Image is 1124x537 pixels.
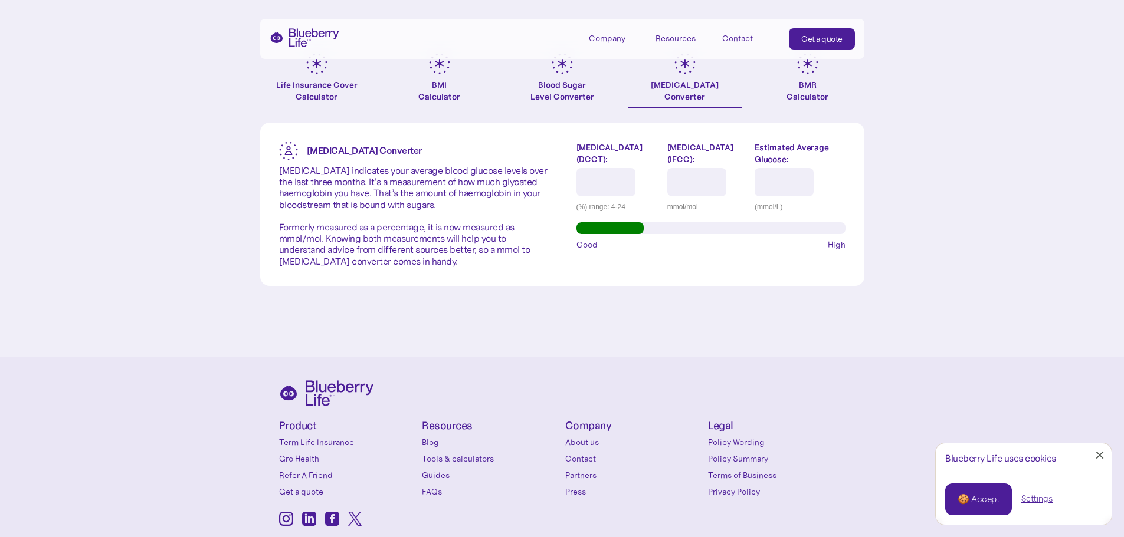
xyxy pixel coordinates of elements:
label: Estimated Average Glucose: [755,141,845,165]
a: Privacy Policy [708,486,846,498]
label: [MEDICAL_DATA] (IFCC): [667,141,746,165]
div: Blueberry Life uses cookies [945,453,1102,464]
a: Close Cookie Popup [1088,443,1112,467]
a: Term Life Insurance [279,436,417,448]
a: BMICalculator [383,53,496,108]
h4: Resources [422,420,559,431]
a: BMRCalculator [751,53,864,108]
a: Contact [722,28,775,48]
label: [MEDICAL_DATA] (DCCT): [576,141,658,165]
a: Terms of Business [708,469,846,481]
a: Life Insurance Cover Calculator [260,53,373,108]
div: BMR Calculator [787,79,828,103]
a: Blog [422,436,559,448]
a: Get a quote [279,486,417,498]
a: Tools & calculators [422,453,559,464]
div: Resources [656,34,696,44]
div: Blood Sugar Level Converter [530,79,594,103]
div: Life Insurance Cover Calculator [260,79,373,103]
h4: Product [279,420,417,431]
div: Company [589,34,625,44]
a: Policy Wording [708,436,846,448]
a: Policy Summary [708,453,846,464]
div: mmol/mol [667,201,746,213]
a: Gro Health [279,453,417,464]
a: Press [565,486,703,498]
div: Company [589,28,642,48]
a: Guides [422,469,559,481]
a: home [270,28,339,47]
div: (%) range: 4-24 [576,201,658,213]
div: 🍪 Accept [958,493,1000,506]
div: (mmol/L) [755,201,845,213]
a: 🍪 Accept [945,483,1012,515]
a: [MEDICAL_DATA]Converter [628,53,742,108]
span: High [828,239,846,251]
a: Settings [1021,493,1053,505]
p: [MEDICAL_DATA] indicates your average blood glucose levels over the last three months. It’s a mea... [279,165,548,267]
a: Contact [565,453,703,464]
a: Get a quote [789,28,855,50]
a: Partners [565,469,703,481]
div: Close Cookie Popup [1100,455,1100,456]
div: Get a quote [801,33,843,45]
h4: Company [565,420,703,431]
div: BMI Calculator [418,79,460,103]
a: About us [565,436,703,448]
div: Resources [656,28,709,48]
div: Contact [722,34,753,44]
a: Refer A Friend [279,469,417,481]
a: Blood SugarLevel Converter [506,53,619,108]
strong: [MEDICAL_DATA] Converter [307,144,422,156]
span: Good [576,239,598,251]
a: FAQs [422,486,559,498]
h4: Legal [708,420,846,431]
div: [MEDICAL_DATA] Converter [651,79,719,103]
